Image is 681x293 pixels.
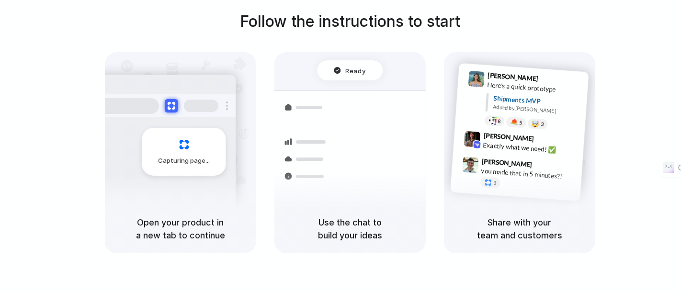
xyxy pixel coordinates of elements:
span: [PERSON_NAME] [482,156,533,170]
div: Shipments MVP [493,93,582,109]
div: 🤯 [532,121,540,128]
h5: Share with your team and customers [455,216,584,242]
span: 5 [519,120,522,125]
span: 9:42 AM [537,135,556,146]
span: 9:47 AM [535,161,555,172]
span: [PERSON_NAME] [488,70,538,84]
div: Exactly what we need! ✅ [483,140,579,157]
span: 9:41 AM [541,75,561,86]
span: Capturing page [159,156,212,166]
div: you made that in 5 minutes?! [481,166,577,182]
div: Added by [PERSON_NAME] [493,103,581,117]
h5: Use the chat to build your ideas [286,216,414,242]
h5: Open your product in a new tab to continue [116,216,245,242]
span: 1 [493,180,497,186]
div: Here's a quick prototype [487,80,583,96]
span: 8 [498,119,501,124]
span: 3 [541,122,544,127]
span: [PERSON_NAME] [483,130,534,144]
span: Ready [346,66,366,75]
h1: Follow the instructions to start [240,10,460,33]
